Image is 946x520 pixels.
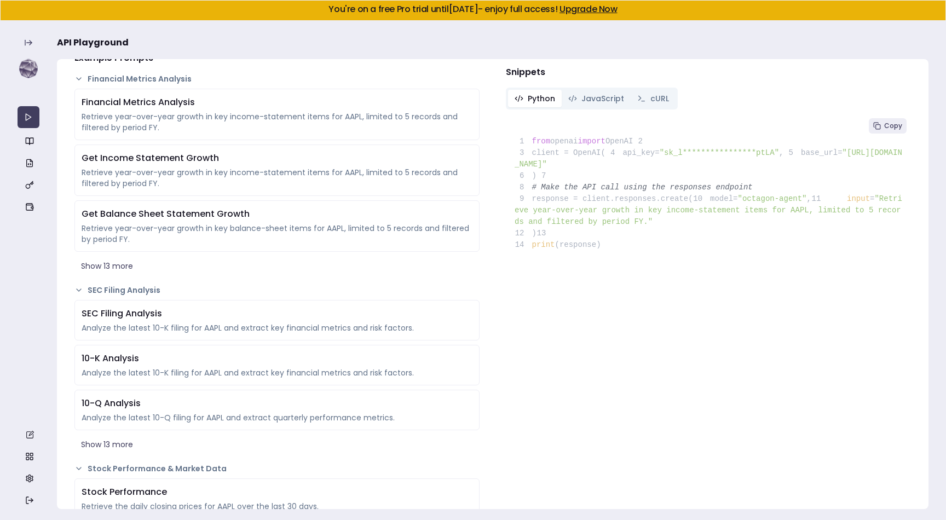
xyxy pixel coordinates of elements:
h4: Snippets [506,66,911,79]
span: api_key= [622,148,659,157]
h5: You're on a free Pro trial until [DATE] - enjoy full access! [9,5,937,14]
button: Copy [869,118,907,134]
span: client = OpenAI( [515,148,605,157]
div: Retrieve year-over-year growth in key balance-sheet items for AAPL, limited to 5 records and filt... [82,223,472,245]
span: model= [710,194,737,203]
span: # Make the API call using the responses endpoint [532,183,753,192]
span: = [870,194,874,203]
span: 9 [515,193,532,205]
span: , [779,148,783,157]
span: API Playground [57,36,129,49]
span: "octagon-agent" [737,194,806,203]
span: 6 [515,170,532,182]
span: 7 [537,170,554,182]
span: Python [528,93,555,104]
span: (response) [555,240,601,249]
span: Copy [884,122,902,130]
div: Retrieve the daily closing prices for AAPL over the last 30 days. [82,501,472,512]
div: Analyze the latest 10-K filing for AAPL and extract key financial metrics and risk factors. [82,322,472,333]
button: Show 13 more [74,256,480,276]
button: Stock Performance & Market Data [74,463,480,474]
span: OpenAI [605,137,633,146]
span: openai [550,137,578,146]
div: Get Balance Sheet Statement Growth [82,207,472,221]
span: ) [515,171,537,180]
span: 12 [515,228,532,239]
div: Analyze the latest 10-Q filing for AAPL and extract quarterly performance metrics. [82,412,472,423]
span: print [532,240,555,249]
div: 10-K Analysis [82,352,472,365]
span: cURL [650,93,669,104]
span: response = client.responses.create( [515,194,693,203]
span: 14 [515,239,532,251]
a: Upgrade Now [559,3,618,15]
button: SEC Filing Analysis [74,285,480,296]
span: 3 [515,147,532,159]
span: 2 [633,136,650,147]
button: Financial Metrics Analysis [74,73,480,84]
span: JavaScript [581,93,624,104]
div: SEC Filing Analysis [82,307,472,320]
span: import [578,137,605,146]
span: 11 [811,193,829,205]
a: API Playground [18,106,39,128]
div: Analyze the latest 10-K filing for AAPL and extract key financial metrics and risk factors. [82,367,472,378]
span: input [847,194,870,203]
span: ) [515,229,537,238]
span: 1 [515,136,532,147]
div: Get Income Statement Growth [82,152,472,165]
span: 8 [515,182,532,193]
span: 4 [605,147,623,159]
span: "Retrieve year-over-year growth in key income-statement items for AAPL, limited to 5 records and ... [515,194,902,226]
span: 5 [783,147,801,159]
span: from [532,137,551,146]
button: Show 13 more [74,435,480,454]
span: 10 [693,193,711,205]
div: 10-Q Analysis [82,397,472,410]
div: Retrieve year-over-year growth in key income-statement items for AAPL, limited to 5 records and f... [82,167,472,189]
div: Stock Performance [82,486,472,499]
img: logo-0uyt-Vr5.svg [18,58,39,80]
span: 13 [537,228,554,239]
span: , [807,194,811,203]
div: Retrieve year-over-year growth in key income-statement items for AAPL, limited to 5 records and f... [82,111,472,133]
div: Financial Metrics Analysis [82,96,472,109]
span: base_url= [801,148,843,157]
